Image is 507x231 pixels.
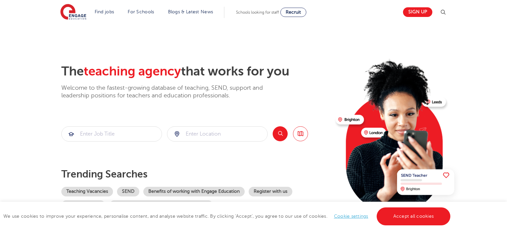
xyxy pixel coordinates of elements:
[60,4,86,21] img: Engage Education
[280,8,306,17] a: Recruit
[334,214,368,219] a: Cookie settings
[117,187,139,196] a: SEND
[62,127,162,141] input: Submit
[109,200,213,210] a: Our coverage across [GEOGRAPHIC_DATA]
[3,214,452,219] span: We use cookies to improve your experience, personalise content, and analyse website traffic. By c...
[61,84,281,100] p: Welcome to the fastest-growing database of teaching, SEND, support and leadership positions for t...
[168,9,213,14] a: Blogs & Latest News
[128,9,154,14] a: For Schools
[273,126,288,141] button: Search
[95,9,114,14] a: Find jobs
[167,127,267,141] input: Submit
[403,7,432,17] a: Sign up
[143,187,245,196] a: Benefits of working with Engage Education
[61,200,105,210] a: Become a tutor
[249,187,292,196] a: Register with us
[84,64,181,78] span: teaching agency
[377,207,451,225] a: Accept all cookies
[61,187,113,196] a: Teaching Vacancies
[61,64,330,79] h2: The that works for you
[286,10,301,15] span: Recruit
[236,10,279,15] span: Schools looking for staff
[61,168,330,180] p: Trending searches
[61,126,162,142] div: Submit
